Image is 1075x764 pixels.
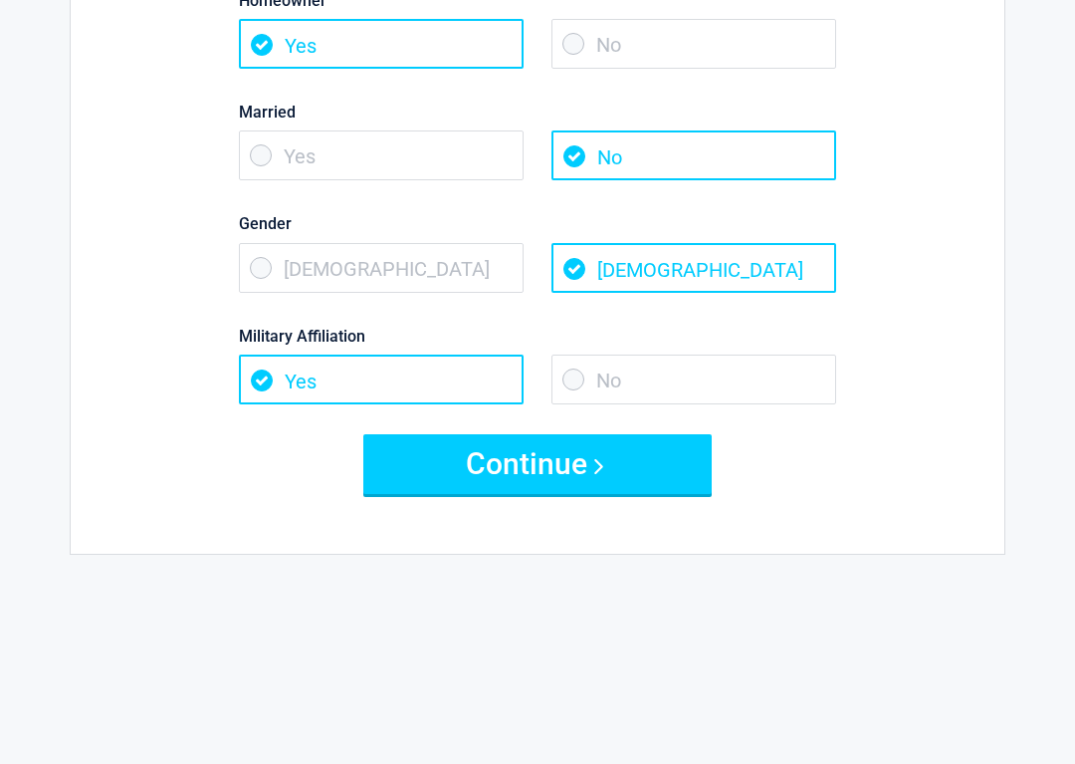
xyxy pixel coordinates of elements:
[551,20,836,70] span: No
[551,244,836,294] span: [DEMOGRAPHIC_DATA]
[551,356,836,405] span: No
[551,131,836,181] span: No
[239,324,836,351] label: Military Affiliation
[239,100,836,127] label: Married
[239,20,524,70] span: Yes
[239,131,524,181] span: Yes
[239,356,524,405] span: Yes
[239,244,524,294] span: [DEMOGRAPHIC_DATA]
[239,211,836,238] label: Gender
[363,435,712,495] button: Continue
